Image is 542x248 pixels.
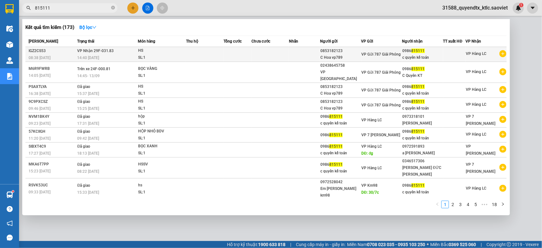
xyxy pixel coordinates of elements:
[320,179,361,185] div: 0972528042
[466,87,487,92] span: VP Hàng LC
[77,106,99,111] span: 15:25 [DATE]
[403,98,443,105] div: 0986
[320,143,361,150] div: 0986
[29,106,50,111] span: 09:46 [DATE]
[403,72,443,79] div: C Quyên KT
[77,129,90,134] span: Đã giao
[138,150,186,157] div: SL: 1
[138,182,186,189] div: hs
[6,191,13,198] img: warehouse-icon
[29,113,76,120] div: NVM1BK4Y
[499,116,506,123] span: plus-circle
[74,22,102,32] button: Bộ lọcdown
[29,39,58,44] span: [PERSON_NAME]
[361,39,373,44] span: VP Gửi
[320,120,361,127] div: c quyên kế toán
[138,98,186,105] div: HS
[499,146,506,153] span: plus-circle
[35,4,110,11] input: Tìm tên, số ĐT hoặc mã đơn
[29,48,76,54] div: IGZ2CS53
[320,185,361,199] div: Em [PERSON_NAME] km98
[7,220,13,226] span: notification
[6,41,13,48] img: warehouse-icon
[362,190,379,195] span: DĐ: 30/7c
[329,162,343,167] span: 815111
[289,39,298,44] span: Nhãn
[320,90,361,97] div: C Hoa vp789
[77,91,99,96] span: 15:37 [DATE]
[329,144,343,149] span: 815111
[466,51,487,56] span: VP Hàng LC
[403,150,443,157] div: a [PERSON_NAME]
[12,191,14,192] sup: 1
[77,162,90,167] span: Đã giao
[77,190,99,195] span: 15:33 [DATE]
[138,54,186,61] div: SL: 1
[479,201,490,208] span: •••
[403,189,443,196] div: c quyên kế toán
[403,90,443,97] div: c quyên kế toán
[403,84,443,90] div: 0986
[457,201,464,208] li: 3
[449,201,456,208] a: 2
[138,90,186,97] div: SL: 1
[320,69,361,82] div: VP [GEOGRAPHIC_DATA]
[77,56,99,60] span: 14:40 [DATE]
[92,25,97,30] span: down
[29,169,50,173] span: 15:23 [DATE]
[403,182,443,189] div: 0986
[77,183,90,188] span: Đã giao
[320,98,361,105] div: 0853182123
[320,84,361,90] div: 0853182123
[466,132,487,137] span: VP Hàng LC
[412,49,425,53] span: 815111
[499,164,506,171] span: plus-circle
[403,164,443,178] div: [PERSON_NAME] ĐỨC [PERSON_NAME]
[403,158,443,164] div: 0346517306
[329,133,343,137] span: 815111
[251,39,270,44] span: Chưa cước
[499,50,506,57] span: plus-circle
[442,201,449,208] a: 1
[466,144,496,156] span: VP [PERSON_NAME]
[443,39,463,44] span: TT xuất HĐ
[362,151,373,156] span: DĐ: đg
[320,161,361,168] div: 0986
[29,98,76,105] div: 9C9PXCSZ
[29,182,76,189] div: RSVK53UC
[77,74,100,78] span: 14:45 - 13/09
[490,201,499,208] a: 18
[466,39,481,44] span: VP Nhận
[362,70,401,75] span: VP Gửi 787 Giải Phóng
[436,202,439,206] span: left
[138,135,186,142] div: SL: 1
[224,39,242,44] span: Tổng cước
[29,65,76,72] div: M6R9FWRB
[499,68,506,75] span: plus-circle
[412,99,425,104] span: 815111
[499,101,506,108] span: plus-circle
[7,235,13,241] span: message
[320,105,361,112] div: C Hoa vp789
[138,168,186,175] div: SL: 1
[29,161,76,168] div: MKA6T7PP
[29,128,76,135] div: 57KCIIGH
[25,24,74,31] h3: Kết quả tìm kiếm ( 173 )
[138,83,186,90] div: HS
[466,162,496,174] span: VP 7 [PERSON_NAME]
[501,202,505,206] span: right
[138,120,186,127] div: SL: 1
[77,136,99,141] span: 09:42 [DATE]
[77,99,90,104] span: Đã giao
[77,169,99,174] span: 08:22 [DATE]
[5,4,14,14] img: logo-vxr
[362,103,401,107] span: VP Gửi 787 Giải Phóng
[329,114,343,119] span: 815111
[479,201,490,208] li: Next 5 Pages
[403,143,443,150] div: 0972591893
[77,49,114,53] span: VP Nhận 29F-031.83
[77,39,95,44] span: Trạng thái
[464,201,472,208] li: 4
[29,143,76,150] div: SIBXT4C9
[412,183,425,188] span: 815111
